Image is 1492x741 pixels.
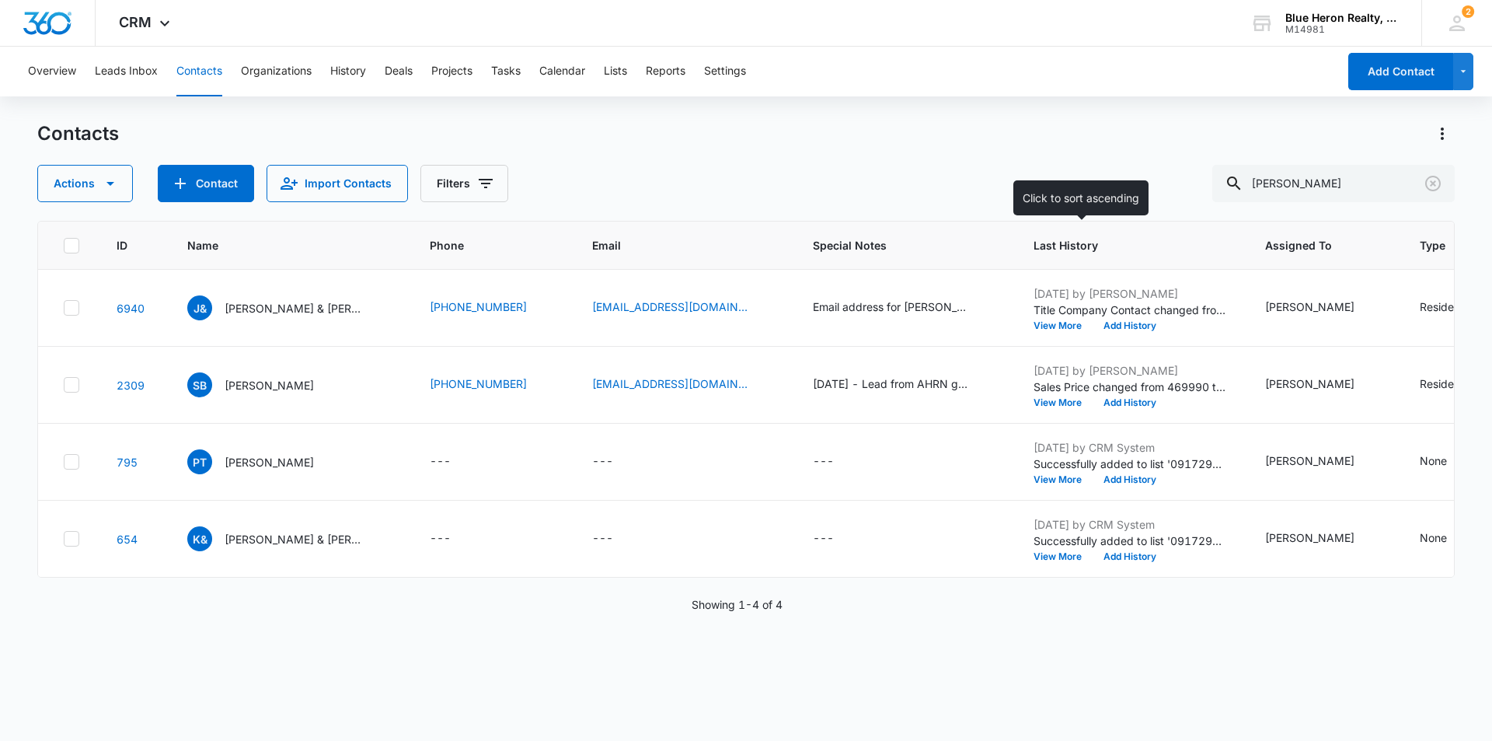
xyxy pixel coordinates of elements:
p: [PERSON_NAME] [225,377,314,393]
button: Add History [1093,398,1167,407]
p: [DATE] by CRM System [1034,516,1228,533]
div: --- [430,530,451,548]
button: Calendar [539,47,585,96]
span: PT [187,449,212,474]
div: Phone - - Select to Edit Field [430,453,479,471]
p: Successfully added to list '09172929 Back Up'. [1034,533,1228,549]
div: Name - Kenneth & Jennifer Vettrus - Select to Edit Field [187,526,392,551]
span: CRM [119,14,152,30]
span: Assigned To [1265,237,1360,253]
button: Actions [37,165,133,202]
div: Phone - 210-850-6306 - Select to Edit Field [430,376,555,394]
button: Add Contact [1348,53,1453,90]
div: Assigned To - Devon Travers - Select to Edit Field [1265,453,1382,471]
button: Add History [1093,475,1167,484]
p: [DATE] by CRM System [1034,439,1228,456]
p: [DATE] by [PERSON_NAME] [1034,285,1228,302]
a: [EMAIL_ADDRESS][DOMAIN_NAME] [592,299,748,315]
span: ID [117,237,127,253]
a: Navigate to contact details page for Stephanie Blanks [117,379,145,392]
p: Sales Price changed from 469990 to 479990. [1034,379,1228,395]
div: None [1420,530,1447,546]
button: Add History [1093,552,1167,561]
div: Assigned To - Julie Cambra - Select to Edit Field [1265,376,1382,394]
button: View More [1034,475,1093,484]
span: J& [187,295,212,320]
button: Import Contacts [267,165,408,202]
p: Title Company Contact changed from [PERSON_NAME] to [PERSON_NAME] &amp; [PERSON_NAME]. [1034,302,1228,318]
span: Phone [430,237,532,253]
a: Navigate to contact details page for Jennifer & Jeff Garner [117,302,145,315]
button: Contacts [176,47,222,96]
button: View More [1034,552,1093,561]
a: [EMAIL_ADDRESS][DOMAIN_NAME] [592,376,748,392]
button: View More [1034,321,1093,330]
div: Special Notes - Email address for Jeff: jeff.garner@comcast.net/703-919-1720 April 11, 2025 MC me... [813,299,996,317]
button: Deals [385,47,413,96]
div: Special Notes - - Select to Edit Field [813,530,862,548]
div: [PERSON_NAME] [1265,453,1354,469]
div: Assigned To - Matthew Cambra - Select to Edit Field [1265,299,1382,317]
button: Actions [1430,121,1455,146]
div: --- [813,530,834,548]
div: Assigned To - Devon Travers - Select to Edit Field [1265,530,1382,548]
div: Special Notes - 04/17/2019 - Lead from AHRN given to Lenora going to Belvoir; 1/25/2023 - now rea... [813,376,996,394]
button: Organizations [241,47,312,96]
div: Special Notes - - Select to Edit Field [813,453,862,471]
div: --- [813,453,834,471]
span: Last History [1034,237,1205,253]
div: Email - - Select to Edit Field [592,530,641,548]
p: [DATE] by [PERSON_NAME] [1034,362,1228,379]
button: Leads Inbox [95,47,158,96]
div: Click to sort ascending [1013,180,1149,215]
p: Successfully added to list '09172929 Back Up'. [1034,456,1228,472]
button: Overview [28,47,76,96]
button: Clear [1421,171,1445,196]
div: Email - - Select to Edit Field [592,453,641,471]
button: Add History [1093,321,1167,330]
div: Name - Stephanie Blanks - Select to Edit Field [187,372,342,397]
button: History [330,47,366,96]
button: Tasks [491,47,521,96]
p: Showing 1-4 of 4 [692,596,783,613]
div: Type - None - Select to Edit Field [1420,530,1475,548]
div: Email - stephkind@aol.com - Select to Edit Field [592,376,776,394]
div: Phone - - Select to Edit Field [430,530,479,548]
input: Search Contacts [1212,165,1455,202]
span: Email [592,237,753,253]
button: Settings [704,47,746,96]
div: Email address for [PERSON_NAME]: [PERSON_NAME][EMAIL_ADDRESS][URL][PERSON_NAME][DOMAIN_NAME] [DAT... [813,299,968,315]
h1: Contacts [37,122,119,145]
div: account name [1285,12,1399,24]
div: Email - jtgarner67@gmail.com - Select to Edit Field [592,299,776,317]
div: [PERSON_NAME] [1265,530,1354,546]
div: Phone - 7039191080 - Select to Edit Field [430,299,555,317]
div: notifications count [1462,5,1474,18]
div: --- [592,530,613,548]
div: Type - None - Select to Edit Field [1420,453,1475,471]
span: 2 [1462,5,1474,18]
button: Reports [646,47,685,96]
div: Name - Jennifer & Jeff Garner - Select to Edit Field [187,295,392,320]
div: --- [430,453,451,471]
div: Name - Patricia Tatem - Select to Edit Field [187,449,342,474]
p: [PERSON_NAME] [225,454,314,470]
a: [PHONE_NUMBER] [430,376,527,392]
div: [DATE] - Lead from AHRN given to [PERSON_NAME] going to [GEOGRAPHIC_DATA]; [DATE] - now reassigne... [813,376,968,392]
button: Projects [431,47,472,96]
button: View More [1034,398,1093,407]
div: None [1420,453,1447,469]
span: SB [187,372,212,397]
div: account id [1285,24,1399,35]
p: [PERSON_NAME] & [PERSON_NAME] [225,300,364,316]
button: Lists [604,47,627,96]
button: Filters [420,165,508,202]
p: [PERSON_NAME] & [PERSON_NAME] [225,531,364,547]
a: Navigate to contact details page for Kenneth & Jennifer Vettrus [117,533,138,546]
div: --- [592,453,613,471]
div: [PERSON_NAME] [1265,299,1354,315]
button: Add Contact [158,165,254,202]
span: Name [187,237,370,253]
div: [PERSON_NAME] [1265,376,1354,392]
a: [PHONE_NUMBER] [430,299,527,315]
